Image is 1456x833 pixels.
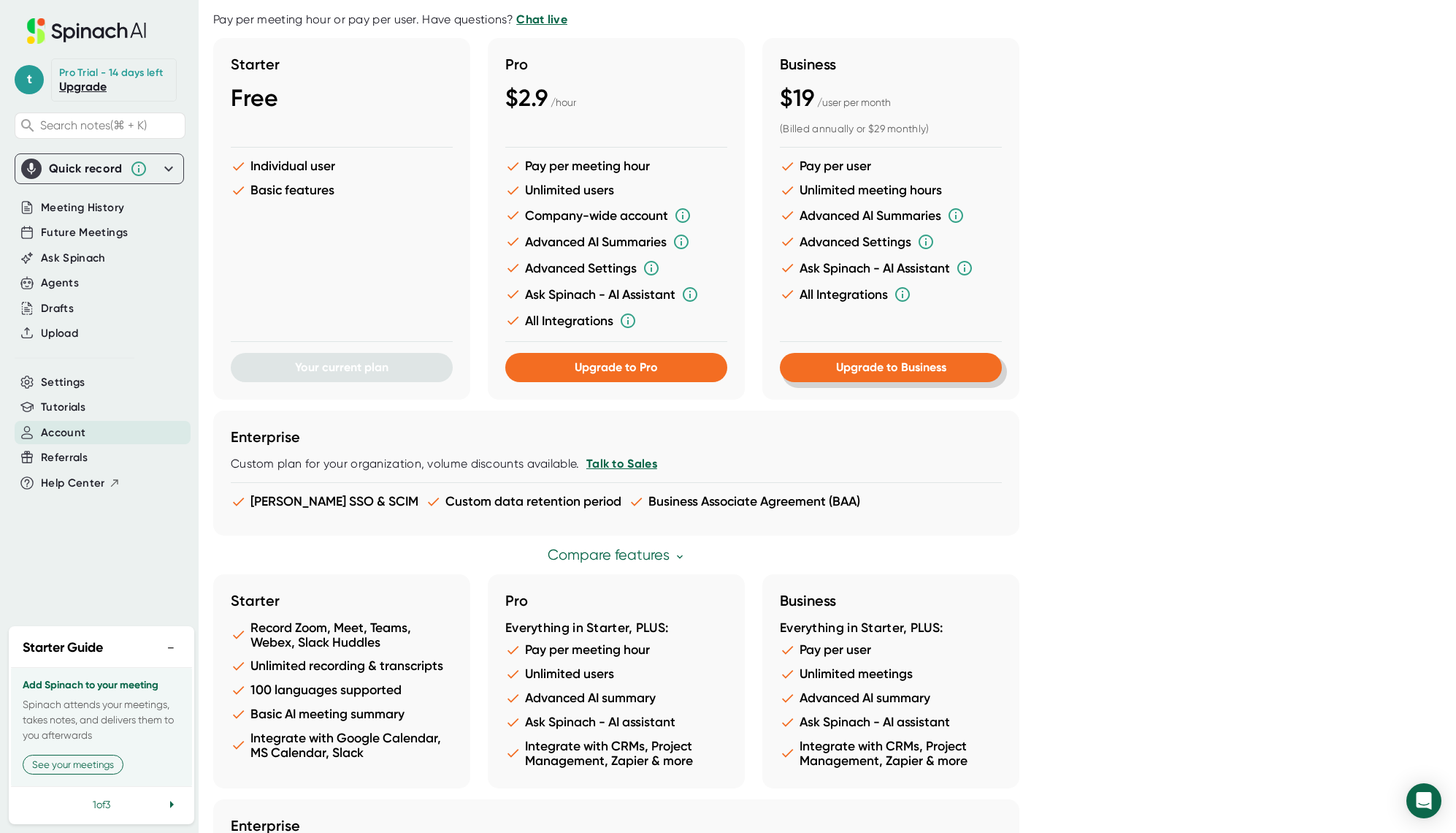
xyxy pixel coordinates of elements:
span: Free [231,84,278,112]
button: Account [41,425,85,441]
button: Help Center [41,475,120,492]
button: See your meetings [23,755,123,775]
li: Advanced AI summary [505,691,727,706]
div: Everything in Starter, PLUS: [505,620,727,636]
li: Ask Spinach - AI Assistant [505,286,727,303]
li: Basic features [231,183,453,198]
li: Unlimited users [505,183,727,198]
div: Everything in Starter, PLUS: [780,620,1002,636]
li: [PERSON_NAME] SSO & SCIM [231,494,418,509]
button: Agents [41,275,79,292]
li: Integrate with CRMs, Project Management, Zapier & more [780,739,1002,768]
button: Drafts [41,300,74,317]
li: Pay per user [780,159,1002,174]
li: Integrate with Google Calendar, MS Calendar, Slack [231,731,453,760]
li: Pay per meeting hour [505,642,727,658]
li: All Integrations [505,312,727,330]
li: Advanced Settings [505,259,727,277]
li: Ask Spinach - AI Assistant [780,259,1002,277]
h3: Starter [231,56,453,73]
button: Your current plan [231,353,453,382]
li: Advanced AI Summaries [780,207,1002,224]
h2: Starter Guide [23,638,103,658]
p: Spinach attends your meetings, takes notes, and delivers them to you afterwards [23,697,180,743]
span: Upgrade to Business [836,360,946,374]
h3: Business [780,56,1002,73]
button: Future Meetings [41,224,128,241]
li: Advanced Settings [780,233,1002,251]
a: Chat live [516,12,567,26]
h3: Pro [505,56,727,73]
span: 1 of 3 [93,799,110,810]
button: Referrals [41,449,88,466]
li: Record Zoom, Meet, Teams, Webex, Slack Huddles [231,620,453,650]
span: / hour [551,96,576,108]
div: Custom plan for your organization, volume discounts available. [231,457,1002,471]
li: 100 languages supported [231,682,453,698]
li: Unlimited recording & transcripts [231,658,453,674]
button: − [161,637,180,658]
button: Tutorials [41,399,85,416]
li: Unlimited users [505,666,727,682]
span: $19 [780,84,814,112]
span: Search notes (⌘ + K) [40,118,147,132]
li: Unlimited meeting hours [780,183,1002,198]
button: Upload [41,325,78,342]
li: Business Associate Agreement (BAA) [629,494,860,509]
span: / user per month [817,96,891,108]
li: Ask Spinach - AI assistant [505,715,727,730]
h3: Starter [231,592,453,609]
li: Pay per meeting hour [505,159,727,174]
li: Custom data retention period [426,494,621,509]
li: Company-wide account [505,207,727,224]
a: Talk to Sales [586,457,657,471]
button: Settings [41,374,85,391]
li: Individual user [231,159,453,174]
span: Help Center [41,475,105,492]
li: Advanced AI summary [780,691,1002,706]
button: Upgrade to Pro [505,353,727,382]
span: Upgrade to Pro [575,360,658,374]
div: Pro Trial - 14 days left [59,66,163,80]
div: (Billed annually or $29 monthly) [780,123,1002,136]
span: t [15,65,44,94]
div: Quick record [21,154,177,183]
button: Meeting History [41,199,124,216]
li: Advanced AI Summaries [505,233,727,251]
a: Compare features [548,547,686,563]
h3: Business [780,592,1002,609]
div: Quick record [49,161,123,176]
li: Integrate with CRMs, Project Management, Zapier & more [505,739,727,768]
a: Upgrade [59,80,107,94]
li: Basic AI meeting summary [231,707,453,722]
span: Your current plan [295,360,388,374]
h3: Add Spinach to your meeting [23,680,180,691]
h3: Enterprise [231,428,1002,446]
button: Ask Spinach [41,250,106,267]
li: All Integrations [780,286,1002,303]
li: Pay per user [780,642,1002,658]
li: Ask Spinach - AI assistant [780,715,1002,730]
div: Open Intercom Messenger [1406,783,1441,818]
span: $2.9 [505,84,548,112]
h3: Pro [505,592,727,609]
button: Upgrade to Business [780,353,1002,382]
li: Unlimited meetings [780,666,1002,682]
div: Pay per meeting hour or pay per user. Have questions? [213,12,567,27]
